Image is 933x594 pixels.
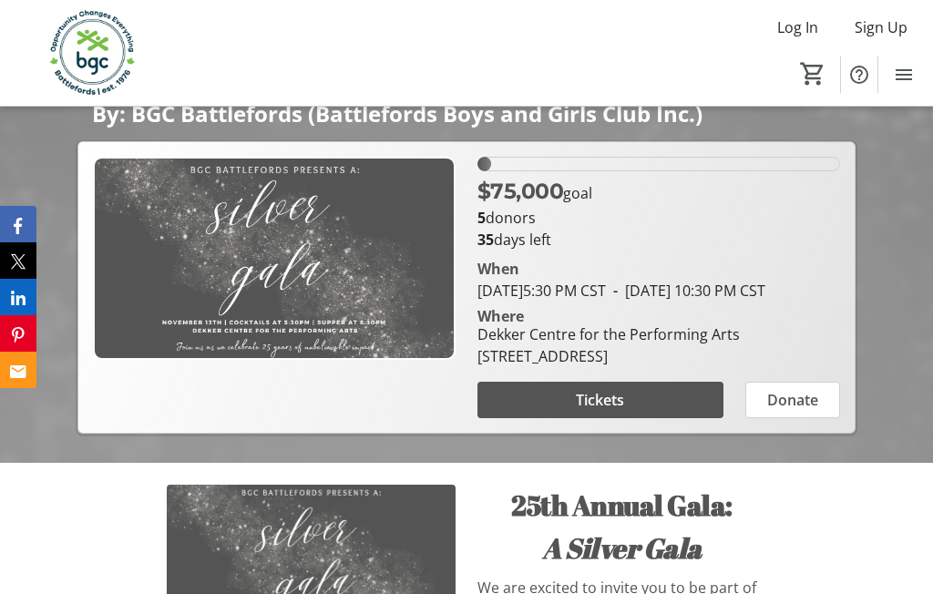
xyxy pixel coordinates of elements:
img: Campaign CTA Media Photo [93,157,456,361]
button: Donate [745,382,840,418]
span: - [606,281,625,301]
span: [DATE] 5:30 PM CST [477,281,606,301]
span: By: BGC Battlefords (Battlefords Boys and Girls Club Inc.) [92,98,702,128]
div: When [477,258,519,280]
span: Tickets [576,389,624,411]
button: Sign Up [840,13,922,42]
button: Cart [796,57,829,90]
div: 3.8% of fundraising goal reached [477,157,840,171]
span: 35 [477,230,494,250]
button: Menu [886,56,922,93]
span: [DATE] 10:30 PM CST [606,281,765,301]
div: Dekker Centre for the Performing Arts [477,323,740,345]
span: Log In [777,16,818,38]
p: days left [477,229,840,251]
b: 5 [477,208,486,228]
span: Donate [767,389,818,411]
span: 25th Annual Gala: [511,486,733,524]
span: $75,000 [477,178,564,204]
button: Tickets [477,382,723,418]
button: Help [841,56,877,93]
img: BGC Battlefords 's Logo [11,7,173,98]
p: goal [477,175,593,207]
div: Where [477,309,524,323]
em: A Silver Gala [542,529,702,567]
span: Sign Up [855,16,907,38]
div: [STREET_ADDRESS] [477,345,740,367]
button: Log In [763,13,833,42]
p: donors [477,207,840,229]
